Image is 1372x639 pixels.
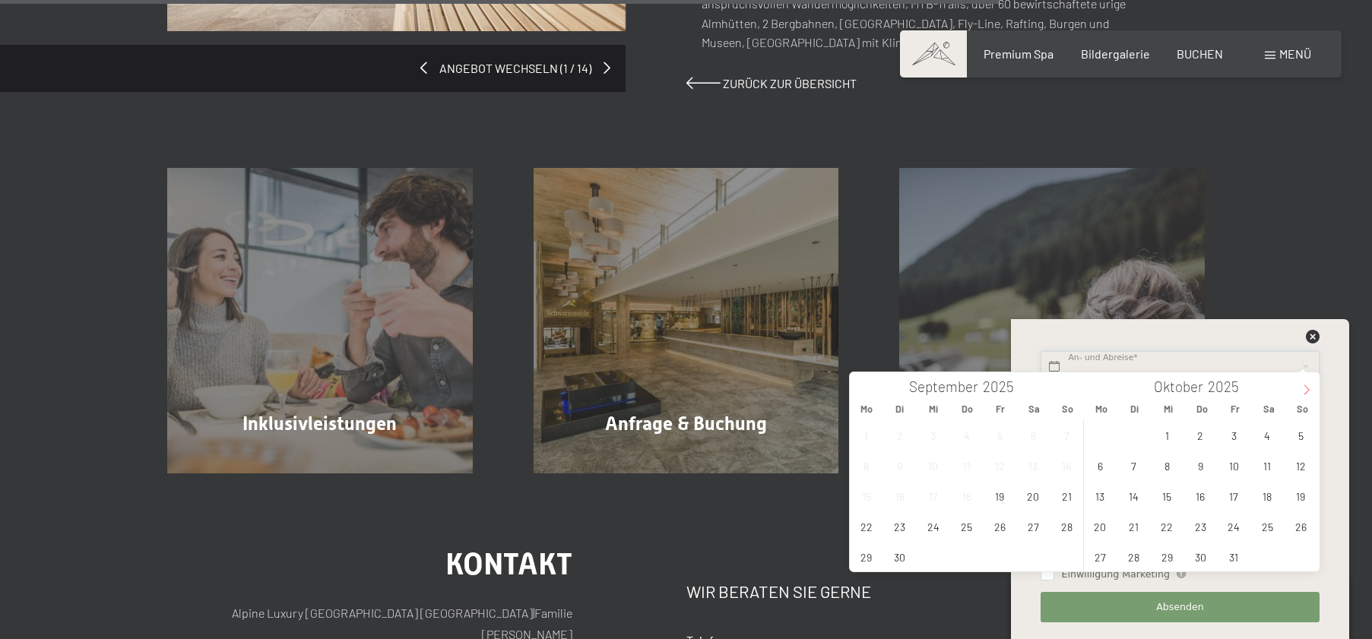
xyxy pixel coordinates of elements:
span: September 3, 2025 [918,420,948,450]
span: Oktober 21, 2025 [1119,511,1149,541]
span: September 13, 2025 [1019,451,1048,480]
span: Oktober 7, 2025 [1119,451,1149,480]
span: September 27, 2025 [1019,511,1048,541]
span: Di [883,404,917,414]
span: Oktober 2, 2025 [1186,420,1215,450]
span: Mo [1085,404,1118,414]
span: Oktober 28, 2025 [1119,542,1149,571]
span: Oktober 25, 2025 [1253,511,1282,541]
span: Oktober 13, 2025 [1085,481,1115,511]
span: September 4, 2025 [952,420,981,450]
span: September 30, 2025 [885,542,914,571]
span: Oktober 9, 2025 [1186,451,1215,480]
span: September 1, 2025 [851,420,881,450]
span: Zurück zur Übersicht [723,76,857,90]
span: Sa [1252,404,1285,414]
span: September 24, 2025 [918,511,948,541]
span: Inklusivleistungen [242,413,397,435]
span: September 18, 2025 [952,481,981,511]
span: Oktober 27, 2025 [1085,542,1115,571]
span: Fr [1218,404,1252,414]
span: September [909,380,978,394]
span: September 15, 2025 [851,481,881,511]
span: September 16, 2025 [885,481,914,511]
span: Oktober [1154,380,1203,394]
span: | [533,606,534,620]
span: Oktober 17, 2025 [1219,481,1249,511]
span: September 14, 2025 [1052,451,1082,480]
span: Do [1185,404,1218,414]
a: Just Relax // 5=4 Inklusivleistungen [137,168,503,473]
span: September 8, 2025 [851,451,881,480]
span: Kontakt [445,546,572,582]
span: Oktober 3, 2025 [1219,420,1249,450]
span: Di [1118,404,1152,414]
span: September 12, 2025 [985,451,1015,480]
span: September 22, 2025 [851,511,881,541]
span: Oktober 24, 2025 [1219,511,1249,541]
span: September 10, 2025 [918,451,948,480]
span: Do [950,404,984,414]
span: Oktober 23, 2025 [1186,511,1215,541]
span: Oktober 19, 2025 [1286,481,1316,511]
span: September 23, 2025 [885,511,914,541]
span: September 2, 2025 [885,420,914,450]
span: September 19, 2025 [985,481,1015,511]
span: Fr [984,404,1017,414]
span: September 26, 2025 [985,511,1015,541]
span: September 20, 2025 [1019,481,1048,511]
span: September 7, 2025 [1052,420,1082,450]
span: September 21, 2025 [1052,481,1082,511]
span: September 11, 2025 [952,451,981,480]
span: Oktober 8, 2025 [1152,451,1182,480]
span: Mi [1152,404,1185,414]
span: Oktober 15, 2025 [1152,481,1182,511]
span: Oktober 29, 2025 [1152,542,1182,571]
span: September 6, 2025 [1019,420,1048,450]
a: BUCHEN [1177,46,1223,61]
span: Oktober 10, 2025 [1219,451,1249,480]
a: Just Relax // 5=4 Anfrage & Buchung [503,168,870,473]
span: September 28, 2025 [1052,511,1082,541]
span: Oktober 26, 2025 [1286,511,1316,541]
span: Sa [1017,404,1050,414]
span: Oktober 5, 2025 [1286,420,1316,450]
span: September 25, 2025 [952,511,981,541]
span: Oktober 30, 2025 [1186,542,1215,571]
span: Oktober 18, 2025 [1253,481,1282,511]
input: Year [978,378,1028,395]
span: Oktober 1, 2025 [1152,420,1182,450]
span: Oktober 11, 2025 [1253,451,1282,480]
span: Einwilligung Marketing [1061,568,1170,581]
a: Premium Spa [984,46,1054,61]
span: So [1050,404,1084,414]
span: September 9, 2025 [885,451,914,480]
span: Oktober 4, 2025 [1253,420,1282,450]
span: Oktober 31, 2025 [1219,542,1249,571]
span: Oktober 22, 2025 [1152,511,1182,541]
span: Oktober 16, 2025 [1186,481,1215,511]
span: Absenden [1156,600,1204,614]
span: Mi [917,404,950,414]
span: Wir beraten Sie gerne [686,581,871,601]
a: Zurück zur Übersicht [686,76,857,90]
span: September 29, 2025 [851,542,881,571]
a: Just Relax // 5=4 Gutschein [869,168,1235,473]
span: Oktober 12, 2025 [1286,451,1316,480]
span: September 17, 2025 [918,481,948,511]
input: Year [1203,378,1253,395]
button: Absenden [1041,592,1319,623]
span: Mo [850,404,883,414]
span: Oktober 6, 2025 [1085,451,1115,480]
span: Menü [1279,46,1311,61]
span: Oktober 14, 2025 [1119,481,1149,511]
a: Bildergalerie [1081,46,1150,61]
span: September 5, 2025 [985,420,1015,450]
span: Oktober 20, 2025 [1085,511,1115,541]
span: So [1285,404,1319,414]
span: Anfrage & Buchung [605,413,767,435]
